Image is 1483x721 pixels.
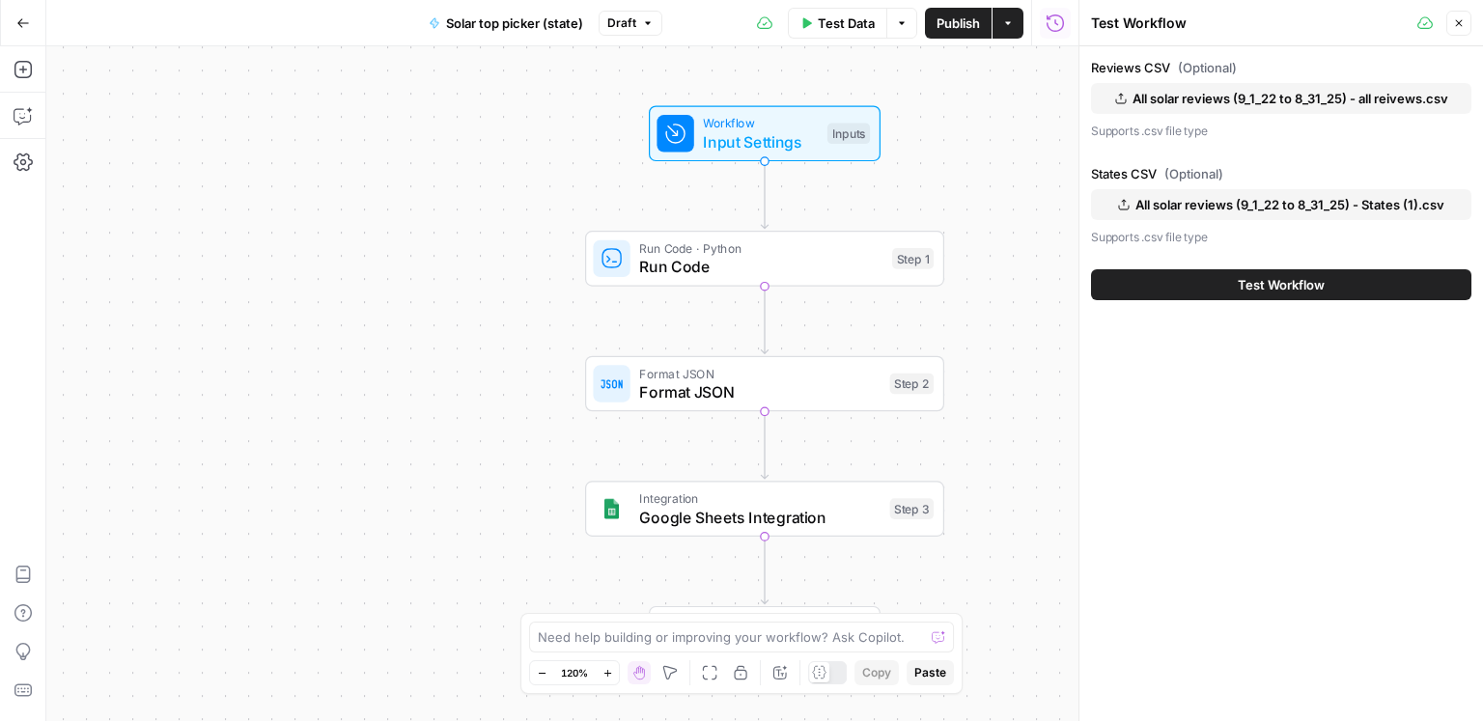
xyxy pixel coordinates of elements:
p: Supports .csv file type [1091,228,1471,247]
span: Publish [937,14,980,33]
button: All solar reviews (9_1_22 to 8_31_25) - all reivews.csv [1091,83,1471,114]
button: Publish [925,8,992,39]
div: Step 1 [892,248,934,269]
span: 120% [561,665,588,680]
g: Edge from start to step_1 [761,161,768,229]
g: Edge from step_3 to end [761,536,768,603]
g: Edge from step_1 to step_2 [761,286,768,353]
div: Run Code · PythonRun CodeStep 1 [585,231,944,287]
span: Draft [607,14,636,32]
span: Copy [862,664,891,681]
div: Single OutputOutputEnd [585,606,944,662]
span: All solar reviews (9_1_22 to 8_31_25) - States (1).csv [1135,195,1444,214]
img: Group%201%201.png [601,497,624,520]
button: Paste [907,660,954,685]
p: Supports .csv file type [1091,122,1471,141]
span: All solar reviews (9_1_22 to 8_31_25) - all reivews.csv [1133,89,1448,108]
div: Inputs [827,124,870,145]
button: Draft [599,11,662,36]
span: (Optional) [1178,58,1237,77]
div: WorkflowInput SettingsInputs [585,106,944,162]
span: Workflow [703,114,818,132]
span: Google Sheets Integration [639,506,881,529]
button: Copy [854,660,899,685]
label: States CSV [1091,164,1471,183]
span: Input Settings [703,130,818,153]
span: Format JSON [639,364,881,382]
span: Solar top picker (state) [446,14,583,33]
button: Test Workflow [1091,269,1471,300]
span: Format JSON [639,380,881,403]
button: Solar top picker (state) [417,8,595,39]
span: Integration [639,489,881,508]
label: Reviews CSV [1091,58,1471,77]
span: Paste [914,664,946,681]
button: All solar reviews (9_1_22 to 8_31_25) - States (1).csv [1091,189,1471,220]
div: IntegrationGoogle Sheets IntegrationStep 3 [585,481,944,537]
g: Edge from step_2 to step_3 [761,411,768,479]
span: (Optional) [1164,164,1223,183]
button: Test Data [788,8,886,39]
span: Test Data [818,14,875,33]
span: Run Code [639,255,882,278]
div: Step 2 [890,374,935,395]
div: Format JSONFormat JSONStep 2 [585,356,944,412]
span: Test Workflow [1238,275,1325,294]
span: Run Code · Python [639,239,882,258]
div: Step 3 [890,498,935,519]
